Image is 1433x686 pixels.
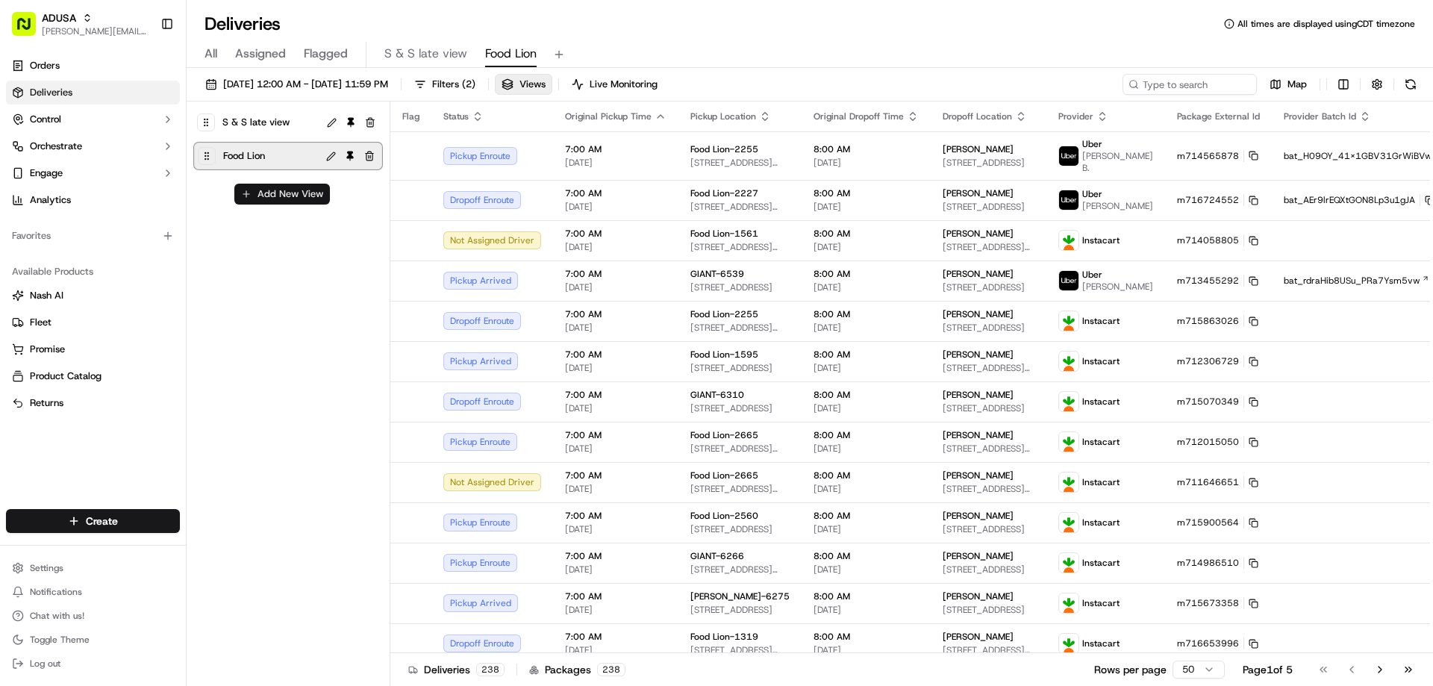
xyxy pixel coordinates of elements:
[814,604,919,616] span: [DATE]
[565,429,666,441] span: 7:00 AM
[943,241,1034,253] span: [STREET_ADDRESS][PERSON_NAME][PERSON_NAME]
[943,483,1034,495] span: [STREET_ADDRESS][PERSON_NAME]
[6,81,180,105] a: Deliveries
[565,362,666,374] span: [DATE]
[690,241,790,253] span: [STREET_ADDRESS][PERSON_NAME]
[943,523,1034,535] span: [STREET_ADDRESS]
[30,634,90,646] span: Toggle Theme
[1177,110,1260,122] span: Package External Id
[565,443,666,455] span: [DATE]
[30,59,60,72] span: Orders
[1177,194,1239,206] span: m716724552
[690,604,790,616] span: [STREET_ADDRESS]
[690,443,790,455] span: [STREET_ADDRESS][PERSON_NAME]
[1177,355,1258,367] button: m712306729
[1177,396,1239,408] span: m715070349
[15,15,45,45] img: Nash
[12,316,174,329] a: Fleet
[462,78,475,91] span: ( 2 )
[1059,352,1078,371] img: profile_instacart_ahold_partner.png
[1059,146,1078,166] img: profile_uber_ahold_partner.png
[1177,517,1258,528] button: m715900564
[814,241,919,253] span: [DATE]
[814,157,919,169] span: [DATE]
[1177,275,1239,287] span: m713455292
[6,509,180,533] button: Create
[814,268,919,280] span: 8:00 AM
[1059,513,1078,532] img: profile_instacart_ahold_partner.png
[12,343,174,356] a: Promise
[1177,436,1239,448] span: m712015050
[565,550,666,562] span: 7:00 AM
[943,510,1014,522] span: [PERSON_NAME]
[690,143,758,155] span: Food Lion-2255
[690,389,744,401] span: GIANT-6310
[1177,355,1239,367] span: m712306729
[814,362,919,374] span: [DATE]
[690,322,790,334] span: [STREET_ADDRESS][PERSON_NAME]
[565,143,666,155] span: 7:00 AM
[1237,18,1415,30] span: All times are displayed using CDT timezone
[943,429,1014,441] span: [PERSON_NAME]
[943,143,1014,155] span: [PERSON_NAME]
[384,45,467,63] span: S & S late view
[6,6,154,42] button: ADUSA[PERSON_NAME][EMAIL_ADDRESS][PERSON_NAME][DOMAIN_NAME]
[126,218,138,230] div: 💻
[1177,275,1258,287] button: m713455292
[690,550,744,562] span: GIANT-6266
[6,337,180,361] button: Promise
[1177,597,1239,609] span: m715673358
[1082,315,1120,327] span: Instacart
[1094,662,1167,677] p: Rows per page
[1059,190,1078,210] img: profile_uber_ahold_partner.png
[565,201,666,213] span: [DATE]
[105,252,181,264] a: Powered byPylon
[565,187,666,199] span: 7:00 AM
[476,663,505,676] div: 238
[223,78,388,91] span: [DATE] 12:00 AM - [DATE] 11:59 PM
[943,604,1034,616] span: [STREET_ADDRESS]
[1177,557,1239,569] span: m714986510
[141,216,240,231] span: API Documentation
[1177,315,1239,327] span: m715863026
[1059,271,1078,290] img: profile_uber_ahold_partner.png
[1177,315,1258,327] button: m715863026
[30,586,82,598] span: Notifications
[690,157,790,169] span: [STREET_ADDRESS][PERSON_NAME]
[30,140,82,153] span: Orchestrate
[565,268,666,280] span: 7:00 AM
[565,523,666,535] span: [DATE]
[690,281,790,293] span: [STREET_ADDRESS]
[565,74,664,95] button: Live Monitoring
[565,631,666,643] span: 7:00 AM
[943,349,1014,361] span: [PERSON_NAME]
[690,402,790,414] span: [STREET_ADDRESS]
[6,653,180,674] button: Log out
[943,308,1014,320] span: [PERSON_NAME]
[42,10,76,25] span: ADUSA
[1284,275,1429,287] a: bat_rdraHib8USu_PRa7Ysm5vw
[1059,311,1078,331] img: profile_instacart_ahold_partner.png
[1082,476,1120,488] span: Instacart
[51,158,189,169] div: We're available if you need us!
[42,25,149,37] span: [PERSON_NAME][EMAIL_ADDRESS][PERSON_NAME][DOMAIN_NAME]
[943,201,1034,213] span: [STREET_ADDRESS]
[814,228,919,240] span: 8:00 AM
[690,362,790,374] span: [STREET_ADDRESS]
[6,364,180,388] button: Product Catalog
[1082,281,1153,293] span: [PERSON_NAME]
[690,631,758,643] span: Food Lion-1319
[690,228,758,240] span: Food Lion-1561
[943,228,1014,240] span: [PERSON_NAME]
[402,110,419,122] span: Flag
[565,241,666,253] span: [DATE]
[690,644,790,656] span: [STREET_ADDRESS][PERSON_NAME][PERSON_NAME]
[1082,517,1120,528] span: Instacart
[485,45,537,63] span: Food Lion
[814,631,919,643] span: 8:00 AM
[690,470,758,481] span: Food Lion-2665
[690,429,758,441] span: Food Lion-2665
[15,143,42,169] img: 1736555255976-a54dd68f-1ca7-489b-9aae-adbdc363a1c4
[814,470,919,481] span: 8:00 AM
[565,470,666,481] span: 7:00 AM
